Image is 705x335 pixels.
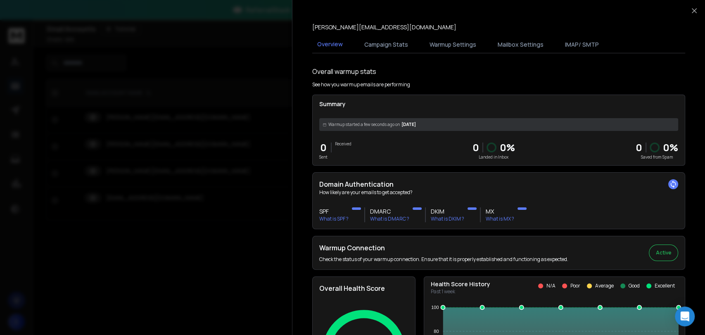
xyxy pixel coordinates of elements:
button: Campaign Stats [359,36,413,54]
p: Check the status of your warmup connection. Ensure that it is properly established and functionin... [319,256,568,263]
p: 0 % [663,141,678,154]
p: Sent [319,154,328,160]
div: [DATE] [319,118,678,131]
h3: DMARC [370,207,409,216]
p: What is MX ? [486,216,514,222]
tspan: 80 [434,328,439,333]
h3: SPF [319,207,349,216]
p: Good [629,283,640,289]
p: Poor [570,283,580,289]
p: Landed in Inbox [472,154,515,160]
p: Excellent [655,283,675,289]
p: Health Score History [431,280,490,288]
p: [PERSON_NAME][EMAIL_ADDRESS][DOMAIN_NAME] [312,23,456,31]
p: 0 [472,141,479,154]
button: Active [649,245,678,261]
p: Received [335,141,351,147]
button: IMAP/ SMTP [560,36,604,54]
p: Past 1 week [431,288,490,295]
p: Average [595,283,614,289]
p: See how you warmup emails are performing [312,81,410,88]
p: What is DMARC ? [370,216,409,222]
p: 0 [319,141,328,154]
p: How likely are your emails to get accepted? [319,189,678,196]
h1: Overall warmup stats [312,67,376,76]
h3: MX [486,207,514,216]
div: Open Intercom Messenger [675,306,695,326]
strong: 0 [636,140,642,154]
p: N/A [546,283,555,289]
button: Mailbox Settings [493,36,548,54]
button: Warmup Settings [425,36,481,54]
p: Summary [319,100,678,108]
h2: Warmup Connection [319,243,568,253]
p: What is SPF ? [319,216,349,222]
button: Overview [312,35,348,54]
h3: DKIM [431,207,464,216]
span: Warmup started a few seconds ago on [328,121,400,128]
p: Saved from Spam [636,154,678,160]
p: What is DKIM ? [431,216,464,222]
h2: Overall Health Score [319,283,408,293]
h2: Domain Authentication [319,179,678,189]
p: 0 % [500,141,515,154]
tspan: 100 [431,305,439,310]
